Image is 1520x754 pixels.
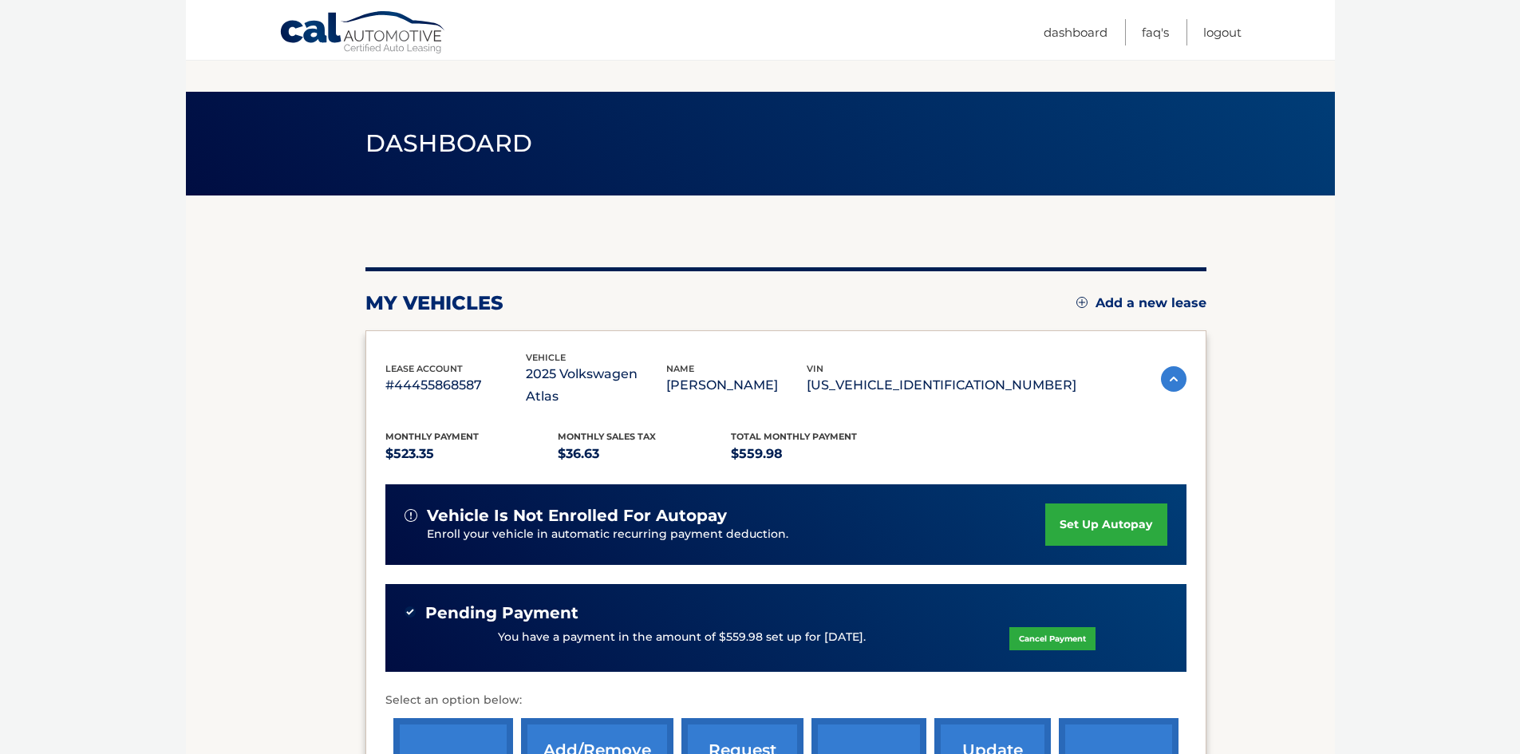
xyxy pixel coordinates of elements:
[385,374,526,397] p: #44455868587
[807,374,1076,397] p: [US_VEHICLE_IDENTIFICATION_NUMBER]
[1142,19,1169,45] a: FAQ's
[1161,366,1186,392] img: accordion-active.svg
[1044,19,1107,45] a: Dashboard
[425,603,578,623] span: Pending Payment
[731,443,904,465] p: $559.98
[385,363,463,374] span: lease account
[526,363,666,408] p: 2025 Volkswagen Atlas
[1076,295,1206,311] a: Add a new lease
[427,506,727,526] span: vehicle is not enrolled for autopay
[558,443,731,465] p: $36.63
[385,431,479,442] span: Monthly Payment
[1009,627,1096,650] a: Cancel Payment
[1045,503,1167,546] a: set up autopay
[526,352,566,363] span: vehicle
[385,443,559,465] p: $523.35
[385,691,1186,710] p: Select an option below:
[666,363,694,374] span: name
[807,363,823,374] span: vin
[1076,297,1088,308] img: add.svg
[666,374,807,397] p: [PERSON_NAME]
[558,431,656,442] span: Monthly sales Tax
[365,291,503,315] h2: my vehicles
[731,431,857,442] span: Total Monthly Payment
[1203,19,1242,45] a: Logout
[365,128,533,158] span: Dashboard
[279,10,447,57] a: Cal Automotive
[405,509,417,522] img: alert-white.svg
[405,606,416,618] img: check-green.svg
[498,629,866,646] p: You have a payment in the amount of $559.98 set up for [DATE].
[427,526,1046,543] p: Enroll your vehicle in automatic recurring payment deduction.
